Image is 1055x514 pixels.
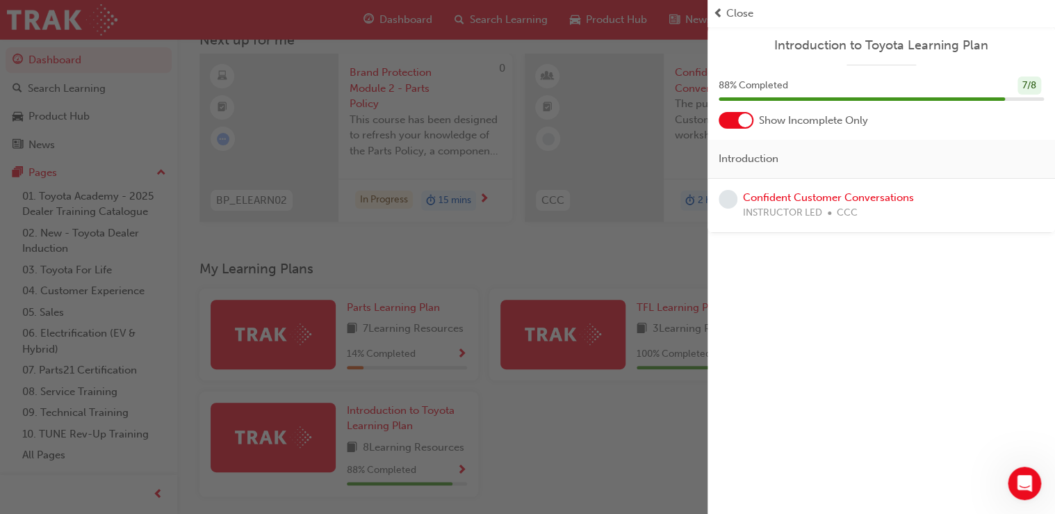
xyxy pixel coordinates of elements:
[115,261,260,289] button: E-Learning Module Issues
[759,113,868,129] span: Show Incomplete Only
[713,6,1049,22] button: prev-iconClose
[67,6,216,27] h1: [PERSON_NAME] and [PERSON_NAME]
[743,205,822,221] span: INSTRUCTOR LED
[49,365,179,393] button: Training History Query
[11,82,228,235] div: Hi,​This is Menno and [PERSON_NAME] from Toyota. Before we can help you, we’ll ask you a few ques...
[218,10,244,36] button: Home
[22,125,217,193] div: This is Menno and [PERSON_NAME] from Toyota. Before we can help you, we’ll ask you a few question...
[66,330,260,358] button: I don't have my training course link
[719,190,737,209] span: learningRecordVerb_NONE-icon
[719,38,1044,54] a: Introduction to Toyota Learning Plan
[719,151,778,167] span: Introduction
[108,400,260,428] button: National Skills Competition
[743,191,914,204] a: Confident Customer Conversations
[40,12,62,34] img: Profile image for Lisa and Menno
[244,10,269,35] div: Close
[1008,467,1041,500] iframe: Intercom live chat
[837,205,858,221] span: CCC
[713,6,723,22] span: prev-icon
[99,296,260,323] button: Enrol/cancel training session
[40,261,121,289] button: Login Issues
[1017,77,1041,95] div: 7 / 8
[719,78,788,94] span: 88 % Completed
[11,82,267,252] div: Lisa and Menno says…
[9,10,35,36] button: go back
[67,27,173,41] p: The team can also help
[726,6,753,22] span: Close
[179,365,260,393] button: Other Query
[196,40,267,71] div: Start over
[22,90,217,118] div: Hi, ​
[22,200,217,227] div: Choose from the options below, and we’ll get back to you shortly.
[207,49,256,63] div: Start over
[11,40,267,82] div: Jason says…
